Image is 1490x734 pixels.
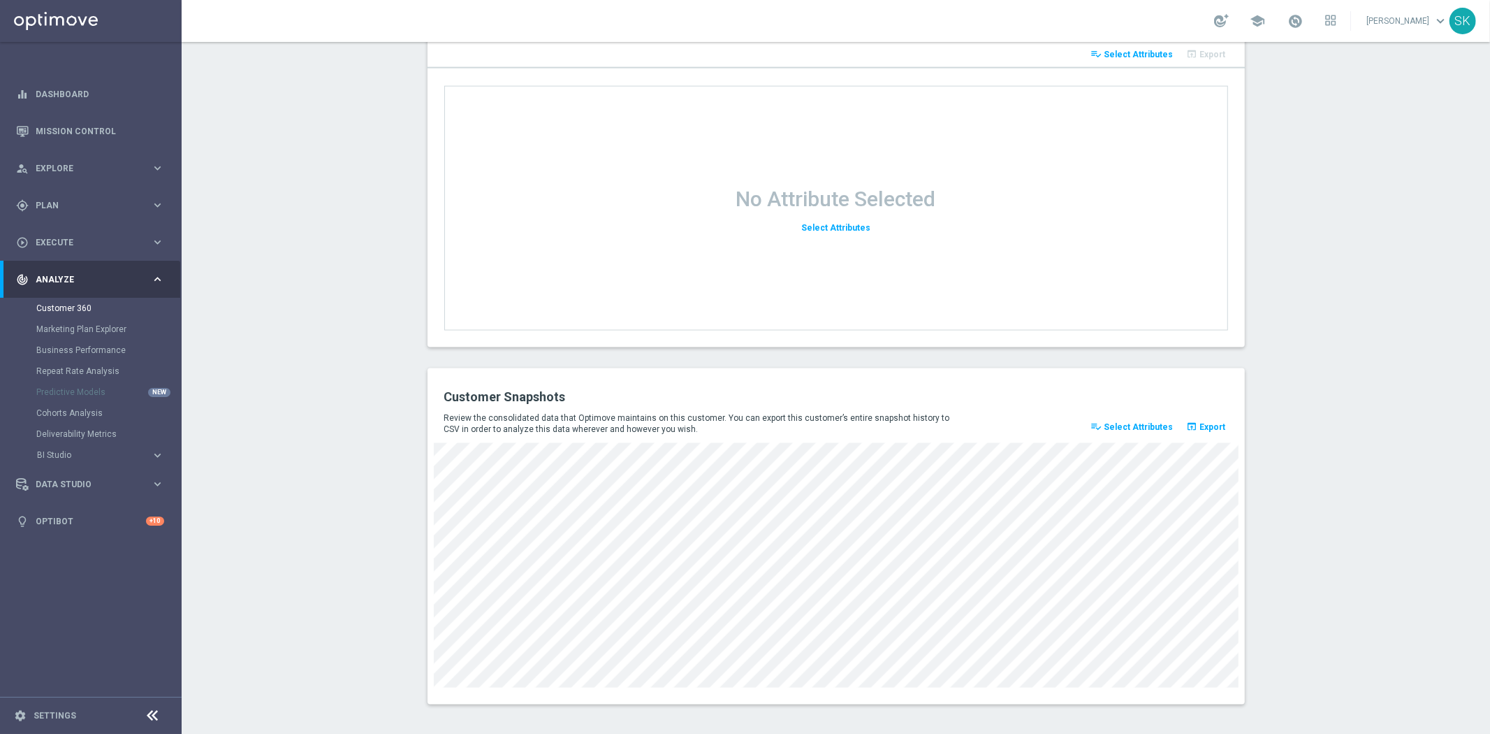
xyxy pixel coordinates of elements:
span: Select Attributes [801,223,870,233]
div: Deliverability Metrics [36,424,180,445]
i: play_circle_outline [16,236,29,249]
a: Repeat Rate Analysis [36,366,145,377]
div: BI Studio [36,445,180,466]
a: Cohorts Analysis [36,408,145,419]
i: keyboard_arrow_right [151,273,164,286]
button: playlist_add_check Select Attributes [1089,45,1176,64]
a: Business Performance [36,345,145,356]
i: open_in_browser [1187,421,1198,432]
i: gps_fixed [16,199,29,212]
i: lightbulb [16,515,29,528]
a: Optibot [36,503,146,540]
div: NEW [148,388,170,397]
button: equalizer Dashboard [15,89,165,100]
div: Optibot [16,503,164,540]
i: person_search [16,162,29,175]
div: Data Studio [16,478,151,491]
i: playlist_add_check [1091,48,1102,59]
div: +10 [146,517,164,526]
button: open_in_browser Export [1185,417,1228,437]
span: Data Studio [36,480,151,489]
h2: Customer Snapshots [444,389,826,405]
button: play_circle_outline Execute keyboard_arrow_right [15,237,165,248]
div: Predictive Models [36,382,180,403]
button: Mission Control [15,126,165,137]
button: playlist_add_check Select Attributes [1089,417,1176,437]
a: Customer 360 [36,303,145,314]
i: keyboard_arrow_right [151,236,164,249]
i: track_changes [16,273,29,286]
div: SK [1449,8,1476,34]
div: Dashboard [16,75,164,113]
span: Analyze [36,275,151,284]
button: Data Studio keyboard_arrow_right [15,479,165,490]
div: Marketing Plan Explorer [36,319,180,340]
span: Select Attributes [1104,50,1174,59]
button: BI Studio keyboard_arrow_right [36,449,165,461]
span: Explore [36,164,151,173]
a: Marketing Plan Explorer [36,324,145,335]
h1: No Attribute Selected [736,187,936,212]
i: settings [14,710,27,722]
i: playlist_add_check [1091,421,1102,432]
p: Review the consolidated data that Optimove maintains on this customer. You can export this custom... [444,412,960,435]
a: Dashboard [36,75,164,113]
i: keyboard_arrow_right [151,199,164,212]
span: Export [1200,422,1226,432]
span: Plan [36,201,151,210]
div: Business Performance [36,340,180,361]
span: school [1250,13,1265,29]
i: keyboard_arrow_right [151,477,164,491]
a: [PERSON_NAME]keyboard_arrow_down [1365,10,1449,31]
div: Mission Control [16,113,164,150]
button: Select Attributes [799,219,872,238]
button: person_search Explore keyboard_arrow_right [15,163,165,174]
i: keyboard_arrow_right [151,161,164,175]
span: keyboard_arrow_down [1433,13,1448,29]
button: lightbulb Optibot +10 [15,516,165,527]
div: Cohorts Analysis [36,403,180,424]
i: keyboard_arrow_right [151,449,164,462]
button: gps_fixed Plan keyboard_arrow_right [15,200,165,211]
div: Explore [16,162,151,175]
div: Repeat Rate Analysis [36,361,180,382]
span: BI Studio [37,451,137,459]
a: Mission Control [36,113,164,150]
div: Execute [16,236,151,249]
div: Analyze [16,273,151,286]
span: Execute [36,238,151,247]
i: equalizer [16,88,29,101]
button: track_changes Analyze keyboard_arrow_right [15,274,165,285]
div: Plan [16,199,151,212]
a: Settings [34,712,76,720]
a: Deliverability Metrics [36,429,145,440]
div: BI Studio [37,451,151,459]
span: Select Attributes [1104,422,1174,432]
div: Customer 360 [36,298,180,319]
